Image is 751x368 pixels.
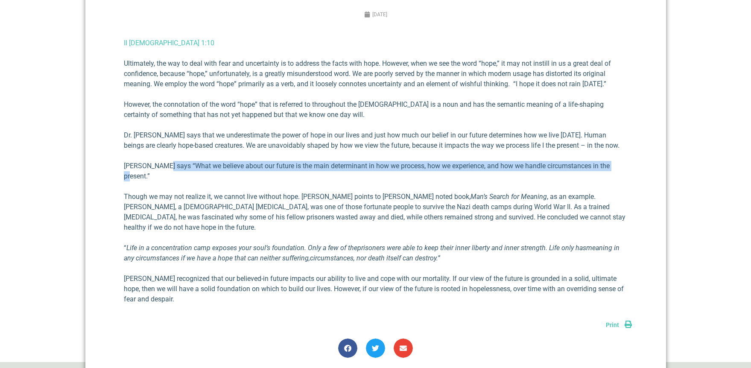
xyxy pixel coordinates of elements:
em: circumstances, nor death itself can destroy.” [310,254,440,262]
p: [PERSON_NAME] says “What we believe about our future is the main determinant in how we process, h... [124,161,628,181]
a: II [DEMOGRAPHIC_DATA] 1:10 [124,39,214,47]
em: Man’s Search for Meaning [470,193,547,201]
p: “ [124,243,628,263]
p: However, the connotation of the word “hope” that is referred to throughout the [DEMOGRAPHIC_DATA]... [124,99,628,120]
div: Share on twitter [366,339,385,358]
a: Print [606,321,632,328]
p: Though we may not realize it, we cannot live without hope. [PERSON_NAME] points to [PERSON_NAME] ... [124,192,628,233]
p: Dr. [PERSON_NAME] says that we underestimate the power of hope in our lives and just how much our... [124,130,628,151]
time: [DATE] [372,12,387,18]
div: Share on facebook [338,339,357,358]
div: Share on email [394,339,413,358]
em: meaning in any circumstances if we have a hope that can neither suffering, [124,244,620,262]
p: Ultimately, the way to deal with fear and uncertainty is to address the facts with hope. However,... [124,58,628,89]
em: prisoners were able to keep their inner liberty and inner strength. Life only has [357,244,586,252]
span: Print [606,321,619,328]
em: Life in a concentration camp exposes your soul’s foundation. Only a few of the [126,244,357,252]
a: [DATE] [364,11,387,18]
p: [PERSON_NAME] recognized that our believed-in future impacts our ability to live and cope with ou... [124,274,628,304]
